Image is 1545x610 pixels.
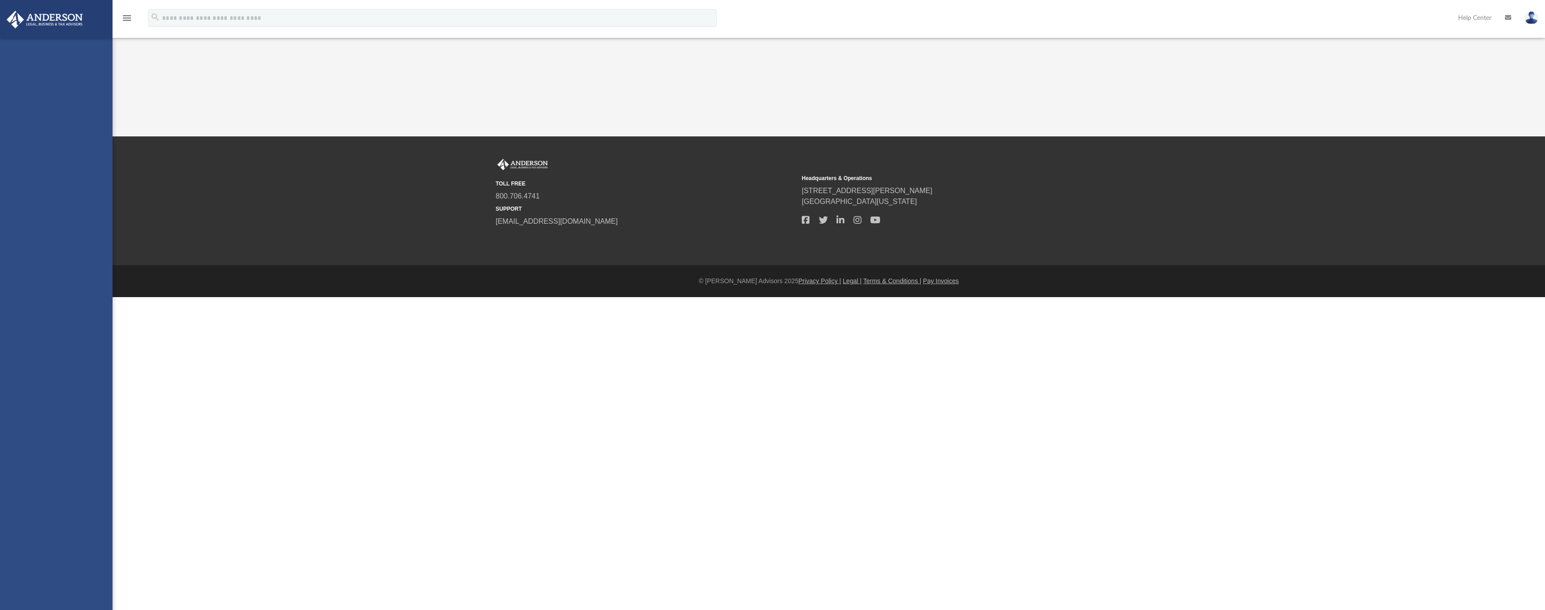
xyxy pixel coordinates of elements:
[496,159,550,171] img: Anderson Advisors Platinum Portal
[496,192,540,200] a: 800.706.4741
[802,198,917,205] a: [GEOGRAPHIC_DATA][US_STATE]
[923,277,958,285] a: Pay Invoices
[496,180,795,188] small: TOLL FREE
[4,11,86,28] img: Anderson Advisors Platinum Portal
[802,187,932,194] a: [STREET_ADDRESS][PERSON_NAME]
[122,17,132,23] a: menu
[843,277,862,285] a: Legal |
[496,217,618,225] a: [EMAIL_ADDRESS][DOMAIN_NAME]
[122,13,132,23] i: menu
[802,174,1102,182] small: Headquarters & Operations
[150,12,160,22] i: search
[799,277,841,285] a: Privacy Policy |
[1525,11,1538,24] img: User Pic
[496,205,795,213] small: SUPPORT
[113,276,1545,286] div: © [PERSON_NAME] Advisors 2025
[863,277,922,285] a: Terms & Conditions |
